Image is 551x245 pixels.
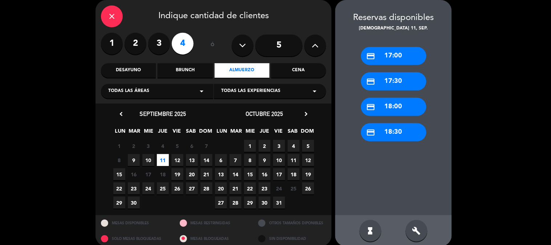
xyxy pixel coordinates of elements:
i: hourglass_full [366,226,375,235]
div: [DEMOGRAPHIC_DATA] 11, sep. [335,25,452,32]
span: 24 [142,182,154,194]
div: MESAS RESTRINGIDAS [174,215,253,231]
span: JUE [259,127,271,139]
span: 23 [128,182,140,194]
span: 11 [288,154,300,166]
span: 10 [273,154,285,166]
span: 3 [273,140,285,152]
span: 12 [302,154,314,166]
span: 22 [244,182,256,194]
span: 18 [157,168,169,180]
span: 30 [259,197,271,209]
span: 31 [273,197,285,209]
span: 13 [215,168,227,180]
span: 16 [128,168,140,180]
span: 21 [200,168,212,180]
span: 4 [157,140,169,152]
span: 2 [128,140,140,152]
span: LUN [216,127,228,139]
div: Reservas disponibles [335,11,452,25]
div: 18:00 [361,98,426,116]
span: 24 [273,182,285,194]
span: 27 [215,197,227,209]
div: ó [201,33,224,58]
span: 8 [113,154,125,166]
i: close [108,12,116,21]
span: 7 [230,154,242,166]
span: 15 [244,168,256,180]
span: 5 [302,140,314,152]
span: 27 [186,182,198,194]
span: 21 [230,182,242,194]
span: 1 [244,140,256,152]
span: 16 [259,168,271,180]
label: 1 [101,33,123,55]
i: build [412,226,421,235]
div: Cena [271,63,326,78]
span: 10 [142,154,154,166]
span: VIE [171,127,183,139]
span: 29 [244,197,256,209]
span: 7 [200,140,212,152]
span: JUE [157,127,169,139]
i: credit_card [366,52,376,61]
span: SAB [287,127,299,139]
i: arrow_drop_down [310,87,319,96]
i: credit_card [366,77,376,86]
div: OTROS TAMAÑOS DIPONIBLES [253,215,332,231]
span: 13 [186,154,198,166]
span: 15 [113,168,125,180]
span: 17 [142,168,154,180]
span: 2 [259,140,271,152]
span: 18 [288,168,300,180]
label: 2 [125,33,146,55]
span: 29 [113,197,125,209]
span: 4 [288,140,300,152]
div: Brunch [158,63,212,78]
div: Desayuno [101,63,156,78]
span: 19 [302,168,314,180]
span: 25 [157,182,169,194]
div: 18:30 [361,123,426,141]
span: 26 [302,182,314,194]
span: 3 [142,140,154,152]
span: SAB [185,127,197,139]
span: MAR [230,127,242,139]
span: 17 [273,168,285,180]
span: septiembre 2025 [139,110,186,117]
span: 30 [128,197,140,209]
span: 19 [171,168,183,180]
span: VIE [273,127,285,139]
div: Indique cantidad de clientes [101,5,326,27]
i: chevron_right [302,110,310,118]
span: Todas las experiencias [221,88,280,95]
span: DOM [199,127,211,139]
span: 6 [215,154,227,166]
i: arrow_drop_down [197,87,206,96]
div: MESAS DISPONIBLES [96,215,174,231]
span: MIE [244,127,256,139]
span: DOM [301,127,313,139]
span: 5 [171,140,183,152]
div: 17:30 [361,72,426,91]
span: 1 [113,140,125,152]
span: 11 [157,154,169,166]
span: LUN [114,127,126,139]
span: 9 [259,154,271,166]
span: 9 [128,154,140,166]
span: 26 [171,182,183,194]
span: 28 [230,197,242,209]
span: octubre 2025 [246,110,283,117]
label: 4 [172,33,194,55]
span: 8 [244,154,256,166]
div: 17:00 [361,47,426,65]
span: 20 [186,168,198,180]
span: MIE [143,127,155,139]
span: 12 [171,154,183,166]
span: Todas las áreas [108,88,149,95]
span: 14 [230,168,242,180]
label: 3 [148,33,170,55]
div: Almuerzo [215,63,270,78]
span: 28 [200,182,212,194]
span: 25 [288,182,300,194]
